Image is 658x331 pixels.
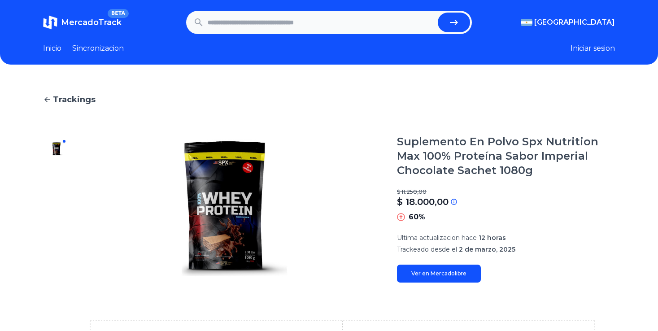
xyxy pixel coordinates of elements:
[397,234,477,242] span: Ultima actualizacion hace
[397,135,615,178] h1: Suplemento En Polvo Spx Nutrition Max 100% Proteína Sabor Imperial Chocolate Sachet 1080g
[397,245,457,253] span: Trackeado desde el
[43,15,122,30] a: MercadoTrackBETA
[61,17,122,27] span: MercadoTrack
[397,265,481,283] a: Ver en Mercadolibre
[521,17,615,28] button: [GEOGRAPHIC_DATA]
[43,93,615,106] a: Trackings
[43,43,61,54] a: Inicio
[43,15,57,30] img: MercadoTrack
[571,43,615,54] button: Iniciar sesion
[397,196,449,208] p: $ 18.000,00
[72,43,124,54] a: Sincronizacion
[534,17,615,28] span: [GEOGRAPHIC_DATA]
[397,188,615,196] p: $ 11.250,00
[409,212,425,222] p: 60%
[53,93,96,106] span: Trackings
[521,19,532,26] img: Argentina
[108,9,129,18] span: BETA
[90,135,379,283] img: Suplemento En Polvo Spx Nutrition Max 100% Proteína Sabor Imperial Chocolate Sachet 1080g
[50,142,65,156] img: Suplemento En Polvo Spx Nutrition Max 100% Proteína Sabor Imperial Chocolate Sachet 1080g
[459,245,515,253] span: 2 de marzo, 2025
[479,234,506,242] span: 12 horas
